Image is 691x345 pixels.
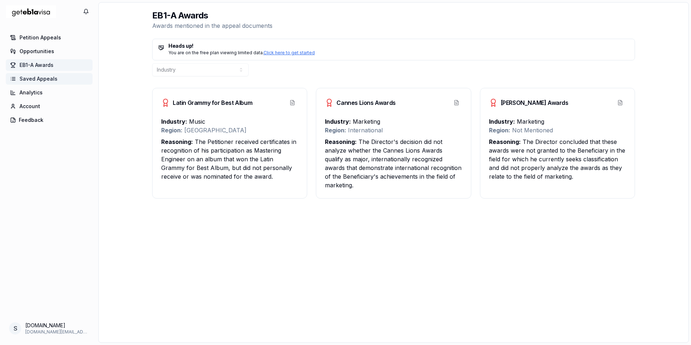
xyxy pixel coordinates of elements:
[161,98,252,107] h3: Latin Grammy for Best Album
[161,117,298,126] p: Music
[20,75,57,82] span: Saved Appeals
[20,48,54,55] span: Opportunities
[161,118,187,125] strong: Industry:
[489,126,626,135] p: Not Mentioned
[13,324,17,333] span: s
[152,39,635,60] a: Heads up!You are on the free plan viewing limited data.Click here to get started
[6,3,56,21] a: Home Page
[325,117,462,126] p: Marketing
[6,319,93,338] button: Open your profile menu
[325,118,351,125] strong: Industry:
[325,98,395,107] h3: Cannes Lions Awards
[325,126,462,135] p: International
[6,87,93,98] a: Analytics
[161,126,298,135] p: [GEOGRAPHIC_DATA]
[489,138,521,145] strong: Reasoning:
[20,89,43,96] span: Analytics
[161,138,193,145] strong: Reasoning:
[158,50,629,56] div: You are on the free plan viewing limited data.
[325,127,346,134] strong: Region:
[6,59,93,71] a: EB1-A Awards
[263,50,315,55] a: Click here to get started
[161,127,183,134] strong: Region:
[325,138,357,145] strong: Reasoning:
[6,101,93,112] a: Account
[6,73,93,85] a: Saved Appeals
[152,10,272,21] h2: EB1-A Awards
[20,61,53,69] span: EB1-A Awards
[489,127,510,134] strong: Region:
[489,117,626,126] p: Marketing
[6,114,93,126] button: Feedback
[158,43,629,48] h5: Heads up!
[6,32,93,43] a: Petition Appeals
[489,98,568,107] h3: [PERSON_NAME] Awards
[161,137,298,181] p: The Petitioner received certificates in recognition of his participation as Mastering Engineer on...
[25,322,90,329] span: [DOMAIN_NAME]
[152,21,272,30] p: Awards mentioned in the appeal documents
[489,137,626,181] p: The Director concluded that these awards were not granted to the Beneficiary in the field for whi...
[6,3,56,21] img: geteb1avisa logo
[325,137,462,189] p: The Director's decision did not analyze whether the Cannes Lions Awards qualify as major, interna...
[20,34,61,41] span: Petition Appeals
[489,118,515,125] strong: Industry:
[20,103,40,110] span: Account
[25,329,90,335] span: [DOMAIN_NAME][EMAIL_ADDRESS][DOMAIN_NAME]
[6,46,93,57] a: Opportunities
